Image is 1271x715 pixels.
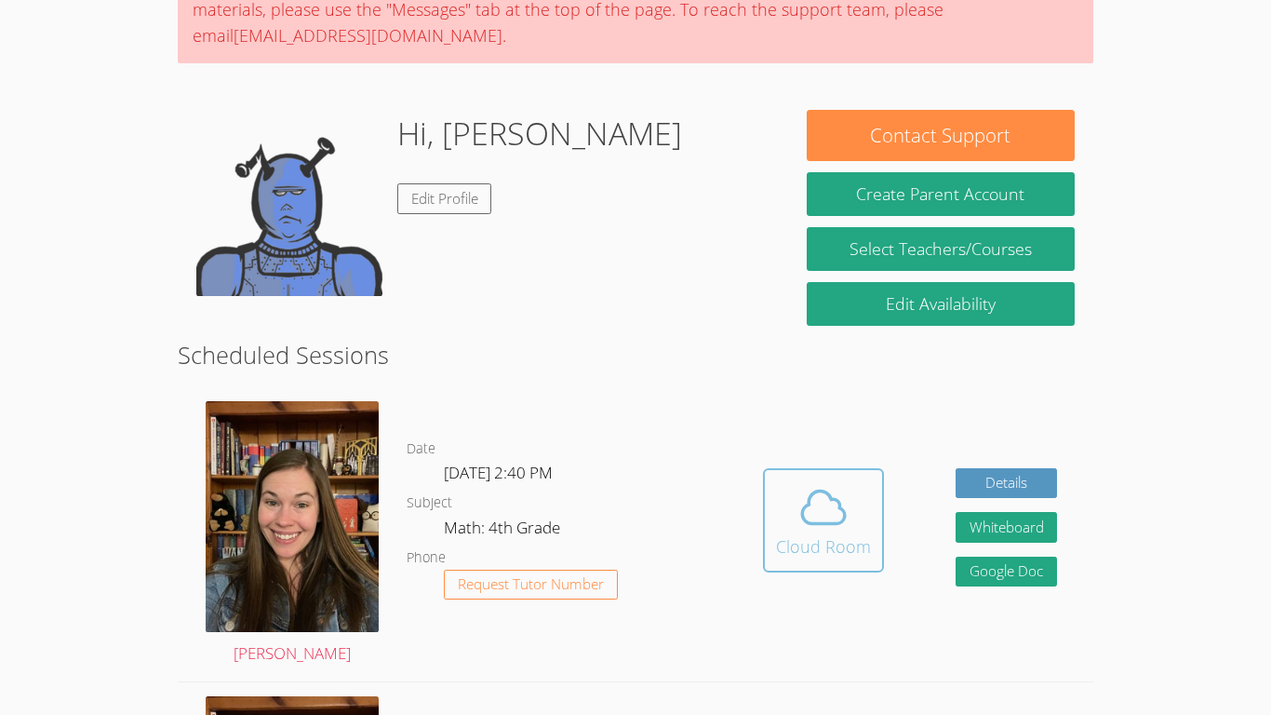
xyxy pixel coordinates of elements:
[807,172,1075,216] button: Create Parent Account
[444,515,564,546] dd: Math: 4th Grade
[956,557,1058,587] a: Google Doc
[956,512,1058,543] button: Whiteboard
[807,227,1075,271] a: Select Teachers/Courses
[776,533,871,560] div: Cloud Room
[397,110,682,157] h1: Hi, [PERSON_NAME]
[206,401,379,668] a: [PERSON_NAME]
[807,282,1075,326] a: Edit Availability
[407,546,446,570] dt: Phone
[407,438,435,461] dt: Date
[763,468,884,573] button: Cloud Room
[444,570,618,600] button: Request Tutor Number
[807,110,1075,161] button: Contact Support
[196,110,382,296] img: default.png
[458,577,604,591] span: Request Tutor Number
[206,401,379,632] img: avatar.png
[407,492,452,515] dt: Subject
[397,183,492,214] a: Edit Profile
[178,337,1093,372] h2: Scheduled Sessions
[956,468,1058,499] a: Details
[444,462,553,483] span: [DATE] 2:40 PM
